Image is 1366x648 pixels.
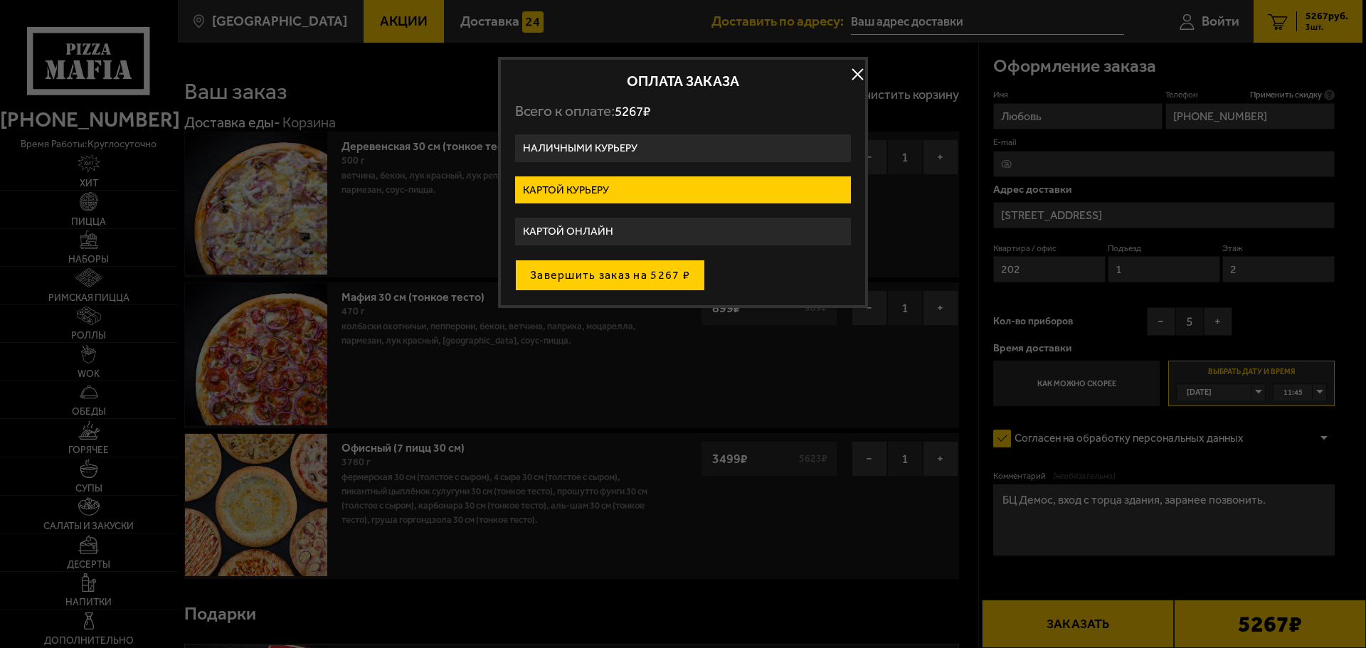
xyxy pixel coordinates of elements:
span: 5267 ₽ [615,103,650,119]
h2: Оплата заказа [515,74,851,88]
label: Картой онлайн [515,218,851,245]
button: Завершить заказ на 5267 ₽ [515,260,705,291]
p: Всего к оплате: [515,102,851,120]
label: Картой курьеру [515,176,851,204]
label: Наличными курьеру [515,134,851,162]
